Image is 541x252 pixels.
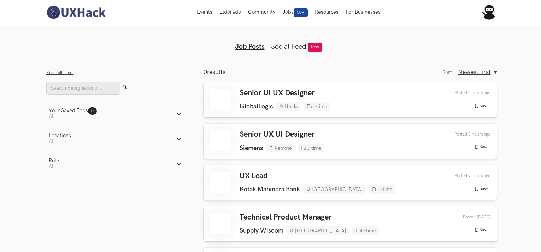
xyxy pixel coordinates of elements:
h3: Technical Product Manager [240,213,379,222]
div: 13th Oct [446,90,490,96]
ul: Tabs Interface [135,31,406,51]
button: Save [472,186,490,192]
img: Your profile pic [482,5,496,20]
li: Full-time [298,144,324,152]
span: All [49,164,55,170]
button: Reset all filters [46,70,74,76]
button: RoleAll [45,151,186,176]
a: Technical Product Manager Supply Wisdom [GEOGRAPHIC_DATA] Full-time Posted [DATE] Save [204,206,497,241]
button: Your Saved Jobs0 All [45,101,186,126]
a: Social Feed [271,42,306,51]
h3: Senior UX UI Designer [240,130,324,139]
span: All [49,114,55,120]
li: Noida [276,102,301,111]
div: 13th Oct [446,132,490,137]
a: Senior UX UI Designer Siemens Remote Full-time Posted 9 hours ago Save [204,124,497,158]
img: UXHack-logo.png [45,5,107,20]
div: 12th Oct [446,215,490,220]
button: Save [472,103,490,109]
button: LocationsAll [45,126,186,151]
li: Full-time [304,102,330,111]
a: UX Lead Kotak Mahindra Bank [GEOGRAPHIC_DATA] Full-time Posted 9 hours ago Save [204,165,497,200]
div: Role [49,158,59,164]
div: Your Saved Jobs [49,108,97,114]
span: All [49,139,55,145]
li: Remote [266,144,295,152]
input: Search [46,82,120,95]
li: [GEOGRAPHIC_DATA] [303,185,366,194]
li: Supply Wisdom [240,227,283,234]
p: results [204,68,225,76]
span: 50+ [294,8,308,17]
li: [GEOGRAPHIC_DATA] [286,226,349,235]
span: 0 [91,108,94,114]
label: Sort: [442,70,454,76]
div: 13th Oct [446,173,490,179]
li: Full-time [369,185,395,194]
button: Save [472,144,490,150]
a: Senior UI UX Designer GlobalLogic Noida Full-time Posted 9 hours ago Save [204,82,497,117]
li: GlobalLogic [240,103,273,110]
li: Full-time [352,226,379,235]
li: Kotak Mahindra Bank [240,186,300,193]
li: Siemens [240,144,263,152]
div: Locations [49,133,71,139]
button: Newest first, Sort: [458,68,497,76]
a: Job Posts [235,42,265,51]
span: New [308,43,322,52]
span: 0 [204,68,207,76]
h3: Senior UI UX Designer [240,89,330,98]
span: Newest first [458,68,491,76]
h3: UX Lead [240,172,395,181]
button: Save [472,227,490,233]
